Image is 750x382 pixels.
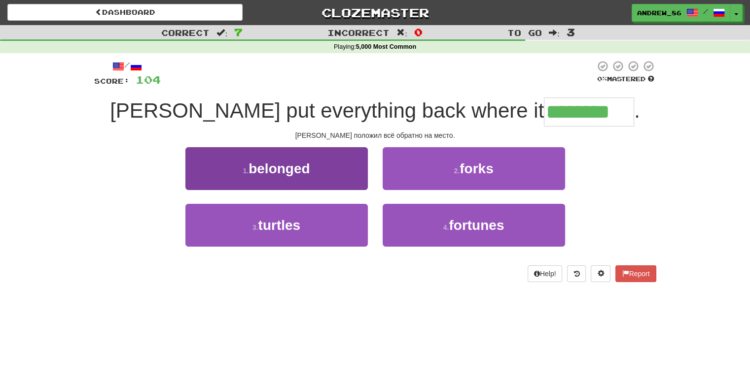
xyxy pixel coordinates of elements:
[161,28,210,37] span: Correct
[249,161,310,176] span: belonged
[507,28,542,37] span: To go
[94,130,656,140] div: [PERSON_NAME] положил всё обратно на место.
[216,29,227,37] span: :
[110,99,544,122] span: [PERSON_NAME] put everything back where it
[449,218,504,233] span: fortunes
[549,29,560,37] span: :
[356,43,416,50] strong: 5,000 Most Common
[615,265,656,282] button: Report
[252,223,258,231] small: 3 .
[637,8,681,17] span: Andrew_86
[396,29,407,37] span: :
[595,75,656,84] div: Mastered
[460,161,493,176] span: forks
[243,167,249,175] small: 1 .
[454,167,460,175] small: 2 .
[703,8,708,15] span: /
[383,204,565,247] button: 4.fortunes
[528,265,563,282] button: Help!
[136,73,161,86] span: 104
[414,26,423,38] span: 0
[634,99,640,122] span: .
[443,223,449,231] small: 4 .
[94,77,130,85] span: Score:
[383,147,565,190] button: 2.forks
[185,147,368,190] button: 1.belonged
[185,204,368,247] button: 3.turtles
[258,218,301,233] span: turtles
[257,4,493,21] a: Clozemaster
[94,60,161,72] div: /
[567,26,575,38] span: 3
[7,4,243,21] a: Dashboard
[327,28,390,37] span: Incorrect
[632,4,730,22] a: Andrew_86 /
[234,26,243,38] span: 7
[597,75,607,83] span: 0 %
[567,265,586,282] button: Round history (alt+y)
